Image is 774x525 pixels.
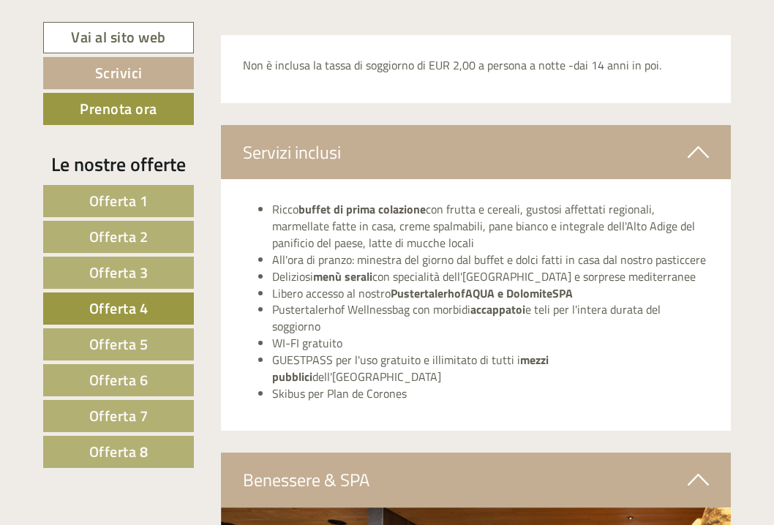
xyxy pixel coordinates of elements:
[272,252,710,268] li: All'ora di pranzo: minestra del giorno dal buffet e dolci fatti in casa dal nostro pasticcere
[470,301,525,318] strong: accappatoi
[89,404,149,427] span: Offerta 7
[221,125,732,179] div: Servizi inclusi
[272,385,710,402] li: Skibus per Plan de Corones
[272,268,710,285] li: Deliziosi con specialità dell'[GEOGRAPHIC_DATA] e sorprese mediterranee
[43,151,194,178] div: Le nostre offerte
[89,297,149,320] span: Offerta 4
[221,453,732,507] div: Benessere & SPA
[43,57,194,89] a: Scrivici
[298,200,426,218] strong: buffet di prima colazione
[243,57,710,74] p: Non è inclusa la tassa di soggiorno di EUR 2,00 a persona a notte -dai 14 anni in poi.
[313,268,372,285] strong: menù serali
[272,285,710,302] li: Libero accesso al nostro
[43,22,194,53] a: Vai al sito web
[272,201,710,252] li: Ricco con frutta e cereali, gustosi affettati regionali, marmellate fatte in casa, creme spalmabi...
[89,189,149,212] span: Offerta 1
[89,225,149,248] span: Offerta 2
[89,333,149,355] span: Offerta 5
[272,335,710,352] li: WI-FI gratuito
[272,351,549,385] strong: mezzi pubblici
[391,284,573,302] strong: PustertalerhofAQUA e DolomiteSPA
[89,369,149,391] span: Offerta 6
[272,301,710,335] li: Pustertalerhof Wellnessbag con morbidi e teli per l'intera durata del soggiorno
[43,93,194,125] a: Prenota ora
[89,261,149,284] span: Offerta 3
[89,440,149,463] span: Offerta 8
[272,352,710,385] li: GUESTPASS per l'uso gratuito e illimitato di tutti i dell'[GEOGRAPHIC_DATA]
